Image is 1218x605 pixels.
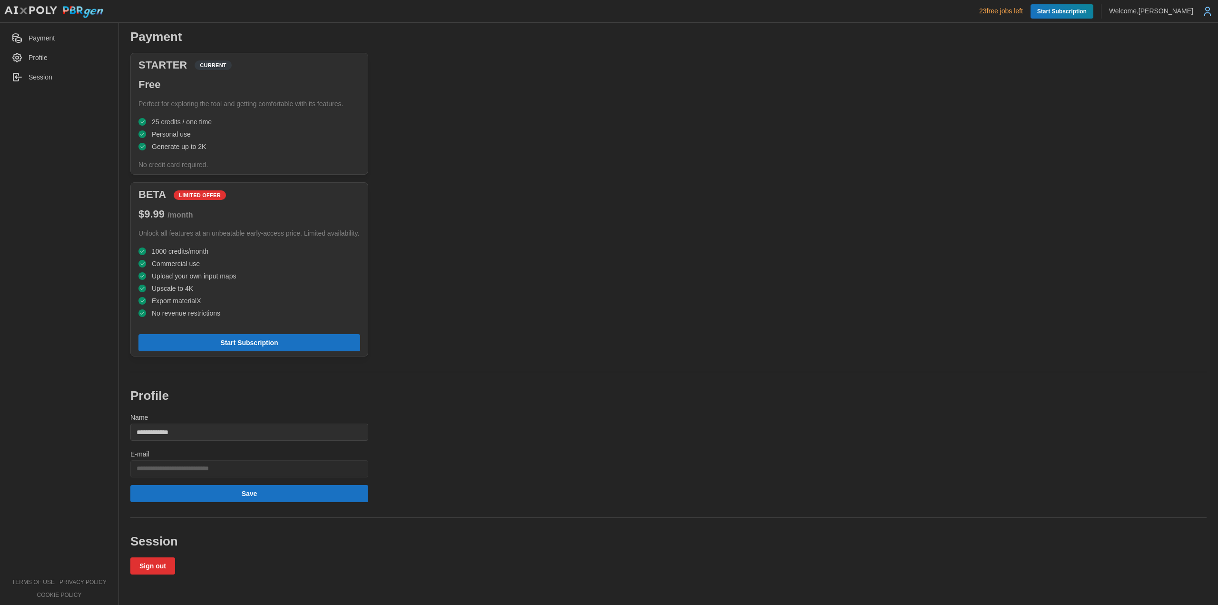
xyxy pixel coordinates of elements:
button: Sign out [130,557,175,575]
h2: Profile [130,387,368,404]
span: 1000 credits/month [152,248,208,255]
h3: $ 9.99 [138,207,360,222]
p: Perfect for exploring the tool and getting comfortable with its features. [138,99,360,109]
span: Generate up to 2K [152,143,206,150]
span: Upload your own input maps [152,273,236,279]
p: 23 free jobs left [979,6,1023,16]
a: Profile [6,48,113,68]
span: Personal use [152,131,191,138]
span: Profile [29,54,48,61]
span: Upscale to 4K [152,285,193,292]
a: Session [6,68,113,87]
a: cookie policy [37,591,81,599]
p: Welcome, [PERSON_NAME] [1109,6,1193,16]
span: Session [29,73,52,81]
img: AIxPoly PBRgen [4,6,104,19]
a: privacy policy [59,578,107,586]
span: Save [242,486,257,502]
span: 25 credits / one time [152,119,212,125]
span: No revenue restrictions [152,310,220,317]
span: / month [167,211,193,219]
label: E-mail [130,449,149,460]
span: Payment [29,34,55,42]
span: LIMITED OFFER [179,191,221,199]
a: Payment [6,29,113,48]
span: Commercial use [152,260,200,267]
span: Start Subscription [220,335,278,351]
h3: STARTER [138,58,187,73]
h2: Payment [130,29,368,45]
p: Unlock all features at an unbeatable early-access price. Limited availability. [138,228,360,238]
h3: Free [138,78,360,92]
a: terms of use [12,578,55,586]
label: Name [130,413,148,423]
h3: BETA [138,188,166,202]
p: No credit card required. [138,160,360,169]
button: Save [130,485,368,502]
span: Export materialX [152,298,201,304]
h2: Session [130,533,368,550]
span: Start Subscription [1037,4,1087,19]
span: Sign out [139,558,166,574]
span: CURRENT [200,61,226,69]
button: Start Subscription [138,334,360,351]
a: Start Subscription [1031,4,1093,19]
